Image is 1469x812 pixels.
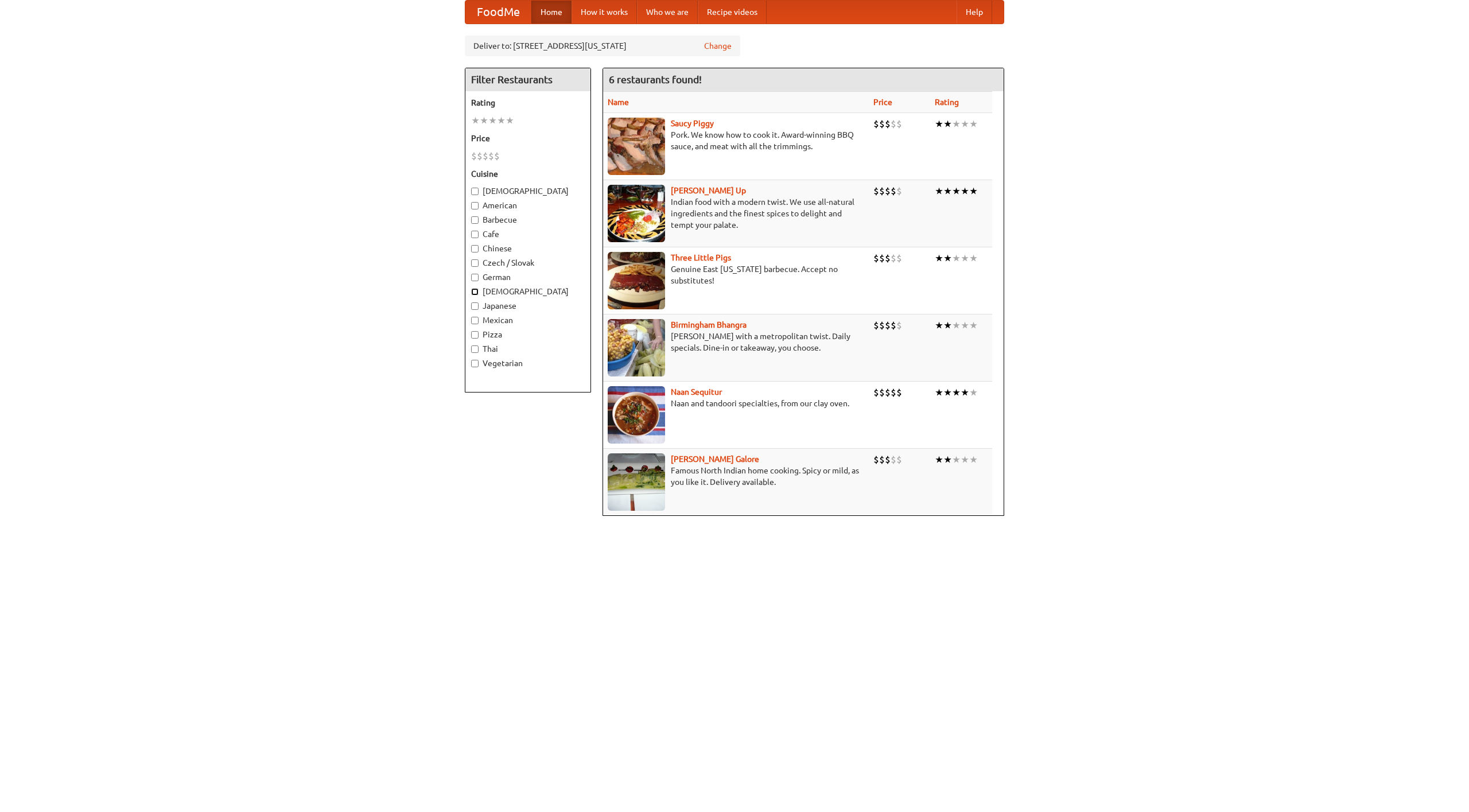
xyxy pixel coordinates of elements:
[471,150,477,162] li: $
[969,453,978,466] li: ★
[879,252,885,265] li: $
[471,300,585,312] label: Japanese
[885,252,891,265] li: $
[873,319,879,332] li: $
[952,252,961,265] li: ★
[935,118,943,130] li: ★
[465,68,590,91] h4: Filter Restaurants
[891,319,896,332] li: $
[608,196,864,231] p: Indian food with a modern twist. We use all-natural ingredients and the finest spices to delight ...
[483,150,488,162] li: $
[471,317,479,324] input: Mexican
[471,358,585,369] label: Vegetarian
[506,114,514,127] li: ★
[935,386,943,399] li: ★
[471,185,585,197] label: [DEMOGRAPHIC_DATA]
[873,98,892,107] a: Price
[952,319,961,332] li: ★
[896,118,902,130] li: $
[608,98,629,107] a: Name
[608,118,665,175] img: saucy.jpg
[961,319,969,332] li: ★
[961,185,969,197] li: ★
[494,150,500,162] li: $
[935,185,943,197] li: ★
[896,185,902,197] li: $
[608,319,665,376] img: bhangra.jpg
[952,185,961,197] li: ★
[471,243,585,254] label: Chinese
[471,271,585,283] label: German
[943,252,952,265] li: ★
[671,454,759,464] a: [PERSON_NAME] Galore
[943,386,952,399] li: ★
[885,118,891,130] li: $
[471,302,479,310] input: Japanese
[471,188,479,195] input: [DEMOGRAPHIC_DATA]
[609,74,702,85] ng-pluralize: 6 restaurants found!
[671,320,747,329] b: Birmingham Bhangra
[497,114,506,127] li: ★
[896,453,902,466] li: $
[471,228,585,240] label: Cafe
[671,387,722,397] a: Naan Sequitur
[961,118,969,130] li: ★
[471,288,479,296] input: [DEMOGRAPHIC_DATA]
[952,118,961,130] li: ★
[471,245,479,252] input: Chinese
[471,331,479,339] input: Pizza
[477,150,483,162] li: $
[637,1,698,24] a: Who we are
[891,453,896,466] li: $
[952,453,961,466] li: ★
[471,257,585,269] label: Czech / Slovak
[961,386,969,399] li: ★
[879,185,885,197] li: $
[896,319,902,332] li: $
[471,202,479,209] input: American
[471,286,585,297] label: [DEMOGRAPHIC_DATA]
[885,453,891,466] li: $
[891,118,896,130] li: $
[531,1,572,24] a: Home
[671,119,714,128] b: Saucy Piggy
[935,252,943,265] li: ★
[969,319,978,332] li: ★
[608,398,864,409] p: Naan and tandoori specialties, from our clay oven.
[471,314,585,326] label: Mexican
[698,1,767,24] a: Recipe videos
[943,118,952,130] li: ★
[608,453,665,511] img: currygalore.jpg
[704,40,732,52] a: Change
[471,133,585,144] h5: Price
[896,252,902,265] li: $
[891,185,896,197] li: $
[935,453,943,466] li: ★
[471,360,479,367] input: Vegetarian
[471,345,479,353] input: Thai
[465,36,740,56] div: Deliver to: [STREET_ADDRESS][US_STATE]
[471,216,479,224] input: Barbecue
[873,185,879,197] li: $
[879,453,885,466] li: $
[671,253,731,262] a: Three Little Pigs
[488,114,497,127] li: ★
[873,453,879,466] li: $
[935,319,943,332] li: ★
[471,231,479,238] input: Cafe
[879,118,885,130] li: $
[873,386,879,399] li: $
[471,168,585,180] h5: Cuisine
[471,97,585,108] h5: Rating
[471,274,479,281] input: German
[873,118,879,130] li: $
[608,252,665,309] img: littlepigs.jpg
[671,186,746,195] a: [PERSON_NAME] Up
[608,465,864,488] p: Famous North Indian home cooking. Spicy or mild, as you like it. Delivery available.
[471,214,585,226] label: Barbecue
[471,259,479,267] input: Czech / Slovak
[969,185,978,197] li: ★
